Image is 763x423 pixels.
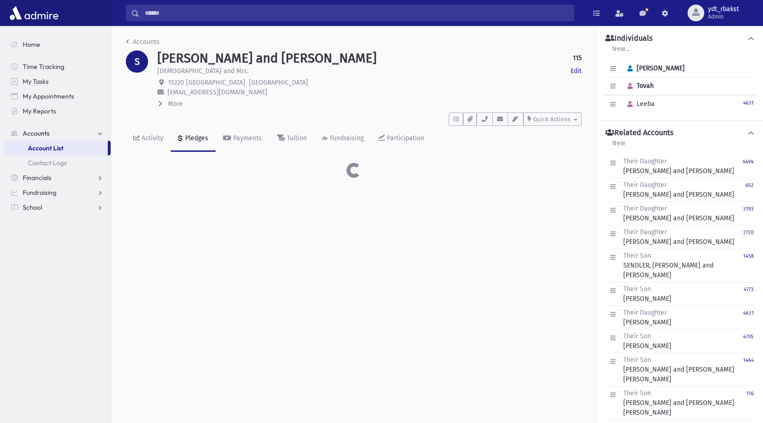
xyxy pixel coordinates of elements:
div: S [126,50,148,73]
a: Contact Logs [4,156,111,170]
span: Their Son [623,252,651,260]
h4: Related Accounts [605,128,673,138]
span: [PERSON_NAME] [623,64,685,72]
a: Payments [216,126,269,152]
h4: Individuals [605,34,652,44]
strong: 115 [573,53,582,63]
a: My Tasks [4,74,111,89]
button: More [157,99,184,109]
a: 652 [745,180,754,199]
span: Their Daughter [623,181,667,189]
span: Their Daughter [623,205,667,212]
span: Their Daughter [623,157,667,165]
span: [GEOGRAPHIC_DATA] [249,79,308,87]
span: More [168,100,183,108]
span: Admin [708,13,739,20]
a: Home [4,37,111,52]
span: Time Tracking [23,62,64,71]
span: Their Son [623,285,651,293]
a: Participation [371,126,432,152]
div: [PERSON_NAME] [623,308,671,327]
small: 4631 [743,100,754,106]
a: New [612,138,626,155]
h1: [PERSON_NAME] and [PERSON_NAME] [157,50,377,66]
div: [PERSON_NAME] [623,284,671,304]
a: Activity [126,126,171,152]
span: Accounts [23,129,50,137]
div: Fundraising [328,134,364,142]
a: 1464 [743,355,754,384]
div: Participation [385,134,424,142]
div: [PERSON_NAME] and [PERSON_NAME] [623,227,734,247]
small: 4494 [743,159,754,165]
div: [PERSON_NAME] and [PERSON_NAME] [PERSON_NAME] [623,388,746,417]
a: Fundraising [314,126,371,152]
small: 2720 [743,230,754,236]
a: Account List [4,141,108,156]
small: 116 [746,391,754,397]
span: Account List [28,144,63,152]
small: 3193 [743,206,754,212]
div: [PERSON_NAME] and [PERSON_NAME] [623,180,734,199]
span: My Tasks [23,77,49,86]
div: Activity [140,134,163,142]
button: Individuals [604,34,756,44]
span: Their Son [623,389,651,397]
a: School [4,200,111,215]
small: 1464 [743,357,754,363]
span: Fundraising [23,188,56,197]
a: Fundraising [4,185,111,200]
a: Pledges [171,126,216,152]
div: [PERSON_NAME] and [PERSON_NAME] [623,156,734,176]
small: 1458 [743,253,754,259]
a: 4631 [743,308,754,327]
a: 4773 [744,284,754,304]
small: 4705 [743,334,754,340]
button: Related Accounts [604,128,756,138]
a: Accounts [126,38,160,46]
div: [PERSON_NAME] [623,331,671,351]
a: 4494 [743,156,754,176]
div: SENDLER, [PERSON_NAME] and [PERSON_NAME] [623,251,743,280]
a: 3193 [743,204,754,223]
a: 4705 [743,331,754,351]
span: Tovah [623,82,654,90]
span: ydt_rbakst [708,6,739,13]
span: Leeba [623,100,655,108]
small: 4773 [744,286,754,292]
span: Home [23,40,40,49]
a: Accounts [4,126,111,141]
nav: breadcrumb [126,37,160,50]
span: Contact Logs [28,159,67,167]
span: [EMAIL_ADDRESS][DOMAIN_NAME] [167,88,267,96]
a: 1458 [743,251,754,280]
a: My Reports [4,104,111,118]
a: My Appointments [4,89,111,104]
span: Quick Actions [533,116,571,123]
span: My Appointments [23,92,74,100]
a: 2720 [743,227,754,247]
small: 652 [745,182,754,188]
a: Edit [571,66,582,76]
span: Their Son [623,332,651,340]
span: School [23,203,42,211]
small: 4631 [743,310,754,316]
a: Tuition [269,126,314,152]
a: 116 [746,388,754,417]
span: My Reports [23,107,56,115]
span: Their Daughter [623,309,667,317]
div: [PERSON_NAME] and [PERSON_NAME] [623,204,734,223]
span: Financials [23,174,51,182]
img: AdmirePro [7,4,61,22]
a: Financials [4,170,111,185]
div: Payments [231,134,262,142]
span: 15220 [GEOGRAPHIC_DATA] [168,79,245,87]
span: Their Daughter [623,228,667,236]
div: Pledges [183,134,208,142]
input: Search [139,5,574,21]
div: [PERSON_NAME] and [PERSON_NAME] [PERSON_NAME] [623,355,743,384]
button: Quick Actions [523,112,582,126]
span: Their Son [623,356,651,364]
div: Tuition [285,134,307,142]
a: 4631 [743,99,754,106]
